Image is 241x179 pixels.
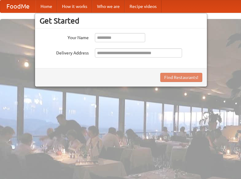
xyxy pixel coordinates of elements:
[125,0,161,13] a: Recipe videos
[92,0,125,13] a: Who we are
[57,0,92,13] a: How it works
[0,0,36,13] a: FoodMe
[40,16,202,25] h3: Get Started
[40,48,89,56] label: Delivery Address
[160,73,202,82] button: Find Restaurants!
[40,33,89,41] label: Your Name
[36,0,57,13] a: Home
